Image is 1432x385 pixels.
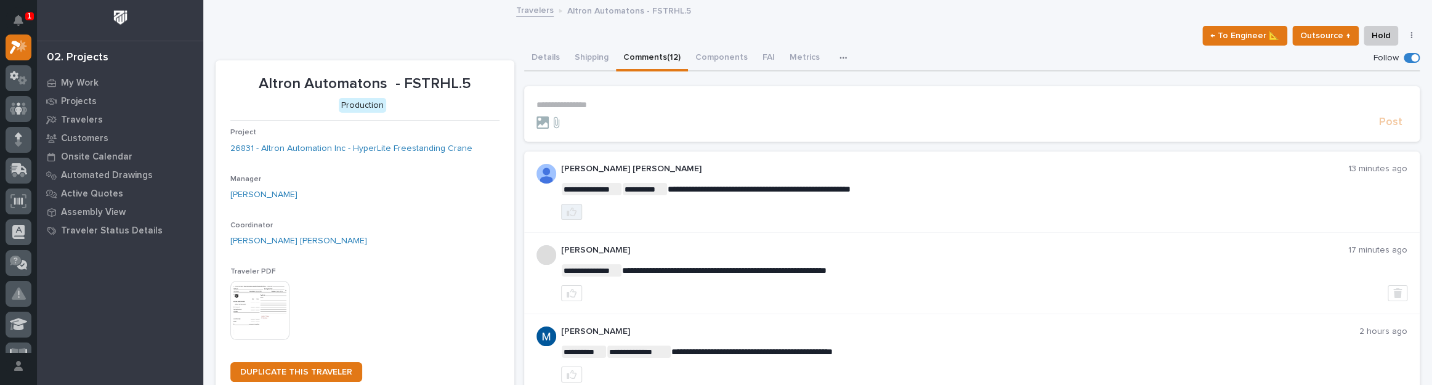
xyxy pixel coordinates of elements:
[536,164,556,184] img: AD_cMMRcK_lR-hunIWE1GUPcUjzJ19X9Uk7D-9skk6qMORDJB_ZroAFOMmnE07bDdh4EHUMJPuIZ72TfOWJm2e1TqCAEecOOP...
[1374,115,1407,129] button: Post
[1292,26,1359,46] button: Outsource ↑
[1379,115,1402,129] span: Post
[37,203,203,221] a: Assembly View
[688,46,755,71] button: Components
[1388,285,1407,301] button: Delete post
[536,326,556,346] img: ACg8ocIvjV8JvZpAypjhyiWMpaojd8dqkqUuCyfg92_2FdJdOC49qw=s96-c
[230,142,472,155] a: 26831 - Altron Automation Inc - HyperLite Freestanding Crane
[27,12,31,20] p: 1
[339,98,386,113] div: Production
[230,75,500,93] p: Altron Automatons - FSTRHL.5
[782,46,827,71] button: Metrics
[37,147,203,166] a: Onsite Calendar
[1372,28,1390,43] span: Hold
[1210,28,1279,43] span: ← To Engineer 📐
[47,51,108,65] div: 02. Projects
[61,133,108,144] p: Customers
[230,222,273,229] span: Coordinator
[230,188,297,201] a: [PERSON_NAME]
[1348,164,1407,174] p: 13 minutes ago
[561,367,582,383] button: like this post
[37,129,203,147] a: Customers
[37,92,203,110] a: Projects
[516,2,554,17] a: Travelers
[1373,53,1399,63] p: Follow
[6,7,31,33] button: Notifications
[240,368,352,376] span: DUPLICATE THIS TRAVELER
[1348,245,1407,256] p: 17 minutes ago
[1300,28,1351,43] span: Outsource ↑
[561,326,1359,337] p: [PERSON_NAME]
[109,6,132,29] img: Workspace Logo
[61,96,97,107] p: Projects
[755,46,782,71] button: FAI
[1364,26,1398,46] button: Hold
[567,46,616,71] button: Shipping
[230,268,276,275] span: Traveler PDF
[616,46,688,71] button: Comments (12)
[61,207,126,218] p: Assembly View
[561,245,1348,256] p: [PERSON_NAME]
[37,166,203,184] a: Automated Drawings
[524,46,567,71] button: Details
[37,184,203,203] a: Active Quotes
[61,78,99,89] p: My Work
[61,115,103,126] p: Travelers
[61,170,153,181] p: Automated Drawings
[230,129,256,136] span: Project
[230,362,362,382] a: DUPLICATE THIS TRAVELER
[61,225,163,237] p: Traveler Status Details
[37,110,203,129] a: Travelers
[1359,326,1407,337] p: 2 hours ago
[230,176,261,183] span: Manager
[561,164,1348,174] p: [PERSON_NAME] [PERSON_NAME]
[561,285,582,301] button: like this post
[37,73,203,92] a: My Work
[1202,26,1287,46] button: ← To Engineer 📐
[61,188,123,200] p: Active Quotes
[567,3,691,17] p: Altron Automatons - FSTRHL.5
[61,152,132,163] p: Onsite Calendar
[37,221,203,240] a: Traveler Status Details
[561,204,582,220] button: like this post
[230,235,367,248] a: [PERSON_NAME] [PERSON_NAME]
[15,15,31,34] div: Notifications1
